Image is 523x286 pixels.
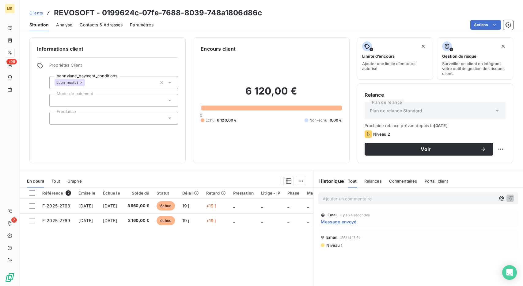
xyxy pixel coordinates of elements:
div: Retard [206,191,226,195]
span: 0 [200,113,202,118]
h2: 6 120,00 € [201,85,342,103]
span: Tout [51,179,60,184]
h6: Informations client [37,45,178,52]
img: Logo LeanPay [5,272,15,282]
span: Niveau 2 [373,132,390,137]
span: Propriétés Client [49,63,178,71]
span: Clients [29,10,43,15]
span: Contacts & Adresses [80,22,123,28]
h6: Encours client [201,45,236,52]
span: Analyse [56,22,72,28]
span: Voir [372,147,480,152]
div: Phase [287,191,300,195]
span: Email [328,213,337,217]
span: [DATE] [103,203,117,208]
h6: Historique [313,177,344,185]
span: Plan de relance Standard [370,108,423,114]
span: Email [326,235,338,240]
div: Statut [157,191,175,195]
span: Message envoyé [321,218,356,225]
button: Actions [470,20,501,30]
span: _ [261,218,263,223]
span: 2 [11,217,17,223]
div: Solde dû [127,191,150,195]
span: Paramètres [130,22,153,28]
span: [DATE] [78,218,93,223]
div: Mandat [307,191,322,195]
a: Clients [29,10,43,16]
span: Non-échu [309,118,327,123]
span: Situation [29,22,49,28]
span: F-2025-2768 [42,203,70,208]
div: ME [5,4,15,14]
span: Tout [348,179,357,184]
span: _ [307,203,309,208]
span: _ [307,218,309,223]
span: 2 160,00 € [127,218,150,224]
span: En cours [27,179,44,184]
div: Open Intercom Messenger [502,265,517,280]
span: +99 [6,59,17,64]
button: Gestion du risqueSurveiller ce client en intégrant votre outil de gestion des risques client. [437,37,513,80]
span: Graphe [67,179,82,184]
span: +19 j [206,218,216,223]
input: Ajouter une valeur [85,80,90,85]
div: Référence [42,190,71,196]
span: Prochaine relance prévue depuis le [365,123,506,128]
span: Portail client [425,179,448,184]
span: _ [287,203,289,208]
button: Voir [365,143,493,156]
span: _ [233,203,235,208]
button: Limite d’encoursAjouter une limite d’encours autorisé [357,37,433,80]
span: 19 j [182,203,189,208]
span: [DATE] [103,218,117,223]
span: Relances [364,179,382,184]
span: +19 j [206,203,216,208]
span: 2 [66,190,71,196]
span: Ajouter une limite d’encours autorisé [362,61,428,71]
span: 0,00 € [330,118,342,123]
span: _ [233,218,235,223]
span: 19 j [182,218,189,223]
span: Limite d’encours [362,54,395,59]
span: il y a 24 secondes [340,213,370,217]
div: Litige - IP [261,191,280,195]
span: _ [261,203,263,208]
div: Échue le [103,191,120,195]
span: 3 960,00 € [127,203,150,209]
span: Surveiller ce client en intégrant votre outil de gestion des risques client. [442,61,508,76]
span: upon_receipt [56,81,78,84]
h6: Relance [365,91,506,99]
span: Échu [206,118,214,123]
h3: REVOSOFT - 0199624c-07fe-7688-8039-748a1806d86c [54,7,262,18]
span: [DATE] [78,203,93,208]
span: [DATE] 11:43 [339,235,361,239]
input: Ajouter une valeur [55,115,59,121]
div: Émise le [78,191,95,195]
span: Commentaires [389,179,417,184]
span: Niveau 1 [326,243,342,248]
div: Délai [182,191,199,195]
span: Gestion du risque [442,54,476,59]
span: _ [287,218,289,223]
div: Prestation [233,191,254,195]
span: F-2025-2769 [42,218,70,223]
input: Ajouter une valeur [55,98,59,103]
span: échue [157,201,175,211]
span: échue [157,216,175,225]
span: 6 120,00 € [217,118,237,123]
span: [DATE] [434,123,448,128]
